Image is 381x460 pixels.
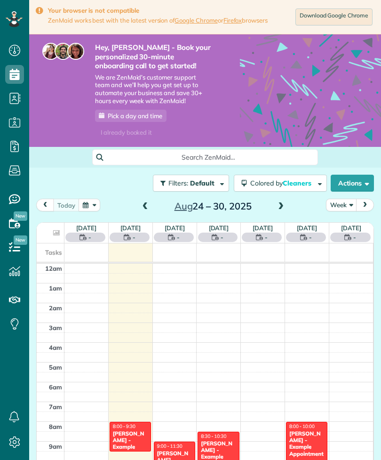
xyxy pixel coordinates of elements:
[154,201,272,211] h2: 24 – 30, 2025
[49,304,62,312] span: 2am
[42,43,59,60] img: maria-72a9807cf96188c08ef61303f053569d2e2a8a1cde33d635c8a3ac13582a053d.jpg
[177,233,180,242] span: -
[148,175,229,192] a: Filters: Default
[297,224,317,232] a: [DATE]
[95,110,167,122] a: Pick a day and time
[112,430,148,458] div: [PERSON_NAME] - Example Appointment
[168,179,188,187] span: Filters:
[113,423,135,429] span: 8:00 - 9:30
[221,233,223,242] span: -
[331,175,374,192] button: Actions
[201,433,226,439] span: 8:30 - 10:30
[190,179,215,187] span: Default
[326,199,357,211] button: Week
[76,224,96,232] a: [DATE]
[49,284,62,292] span: 1am
[265,233,268,242] span: -
[67,43,84,60] img: michelle-19f622bdf1676172e81f8f8fba1fb50e276960ebfe0243fe18214015130c80e4.jpg
[289,423,315,429] span: 8:00 - 10:00
[95,73,212,105] span: We are ZenMaid’s customer support team and we’ll help you get set up to automate your business an...
[175,16,218,24] a: Google Chrome
[49,403,62,411] span: 7am
[253,224,273,232] a: [DATE]
[36,199,54,211] button: prev
[250,179,315,187] span: Colored by
[49,324,62,331] span: 3am
[108,112,162,120] span: Pick a day and time
[49,363,62,371] span: 5am
[45,249,62,256] span: Tasks
[48,7,268,15] strong: Your browser is not compatible
[120,224,141,232] a: [DATE]
[341,224,361,232] a: [DATE]
[48,16,268,24] span: ZenMaid works best with the latest version of or browsers
[283,179,313,187] span: Cleaners
[353,233,356,242] span: -
[289,430,325,458] div: [PERSON_NAME] - Example Appointment
[14,235,27,245] span: New
[209,224,229,232] a: [DATE]
[133,233,135,242] span: -
[234,175,327,192] button: Colored byCleaners
[356,199,374,211] button: next
[175,200,193,212] span: Aug
[309,233,312,242] span: -
[53,199,79,211] button: today
[49,443,62,450] span: 9am
[153,175,229,192] button: Filters: Default
[49,344,62,351] span: 4am
[45,265,62,272] span: 12am
[88,233,91,242] span: -
[55,43,71,60] img: jorge-587dff0eeaa6aab1f244e6dc62b8924c3b6ad411094392a53c71c6c4a576187d.jpg
[49,423,62,430] span: 8am
[95,43,212,71] strong: Hey, [PERSON_NAME] - Book your personalized 30-minute onboarding call to get started!
[295,8,373,25] a: Download Google Chrome
[223,16,242,24] a: Firefox
[49,383,62,391] span: 6am
[157,443,183,449] span: 9:00 - 11:30
[14,211,27,221] span: New
[95,127,158,138] div: I already booked it
[165,224,185,232] a: [DATE]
